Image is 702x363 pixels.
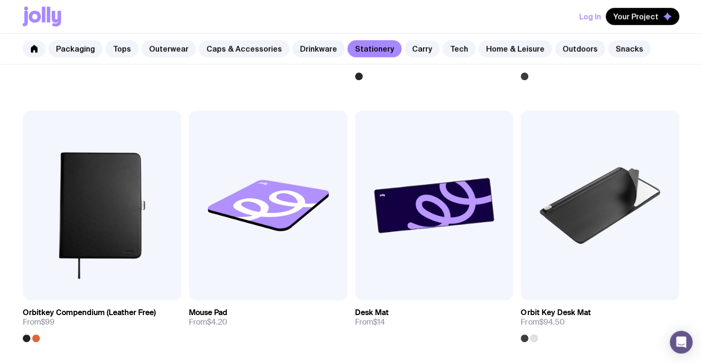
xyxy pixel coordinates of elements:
a: Orbit Key Desk MatFrom$94.50 [521,300,679,342]
a: Home & Leisure [478,40,552,57]
h3: Desk Mat [355,308,389,317]
a: Drinkware [292,40,345,57]
span: Your Project [613,12,658,21]
a: Tech [442,40,476,57]
button: Your Project [606,8,679,25]
a: Orbitkey Compendium (Leather Free)From$99 [23,300,181,342]
a: Caps & Accessories [199,40,290,57]
span: From [23,317,55,327]
span: $94.50 [539,317,564,327]
div: Open Intercom Messenger [670,331,693,354]
span: From [189,317,227,327]
a: Carry [404,40,440,57]
h3: Mouse Pad [189,308,227,317]
span: $14 [373,317,385,327]
a: Snacks [608,40,651,57]
a: Stationery [347,40,402,57]
h3: Orbit Key Desk Mat [521,308,590,317]
a: Outdoors [555,40,605,57]
span: $4.20 [207,317,227,327]
a: Desk MatFrom$14 [355,300,514,335]
span: $99 [41,317,55,327]
span: From [355,317,385,327]
a: Packaging [48,40,103,57]
a: Mouse PadFrom$4.20 [189,300,347,335]
a: Outerwear [141,40,196,57]
a: Tops [105,40,139,57]
h3: Orbitkey Compendium (Leather Free) [23,308,156,317]
span: From [521,317,564,327]
button: Log In [579,8,601,25]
